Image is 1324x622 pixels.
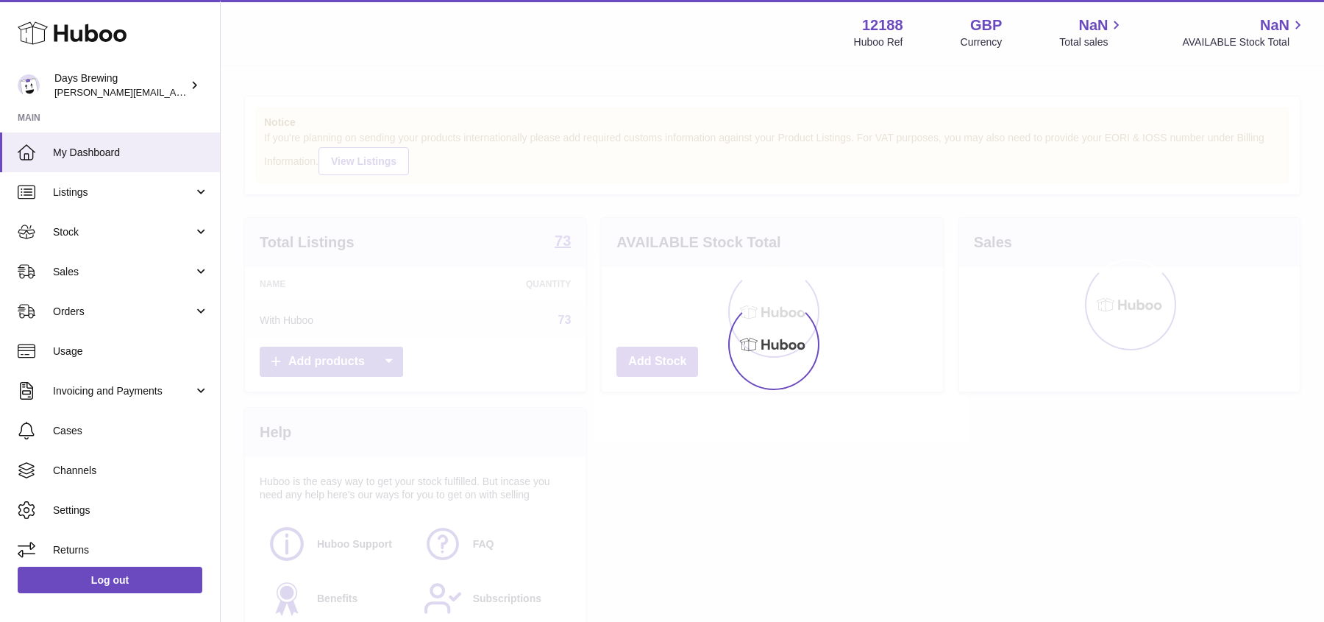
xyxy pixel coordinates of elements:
[53,344,209,358] span: Usage
[961,35,1003,49] div: Currency
[54,86,295,98] span: [PERSON_NAME][EMAIL_ADDRESS][DOMAIN_NAME]
[1182,15,1306,49] a: NaN AVAILABLE Stock Total
[1182,35,1306,49] span: AVAILABLE Stock Total
[53,185,193,199] span: Listings
[53,265,193,279] span: Sales
[53,503,209,517] span: Settings
[53,543,209,557] span: Returns
[53,424,209,438] span: Cases
[53,225,193,239] span: Stock
[1260,15,1289,35] span: NaN
[53,464,209,478] span: Channels
[1059,35,1125,49] span: Total sales
[970,15,1002,35] strong: GBP
[54,71,187,99] div: Days Brewing
[53,305,193,319] span: Orders
[18,567,202,593] a: Log out
[854,35,903,49] div: Huboo Ref
[53,146,209,160] span: My Dashboard
[53,384,193,398] span: Invoicing and Payments
[862,15,903,35] strong: 12188
[1078,15,1108,35] span: NaN
[1059,15,1125,49] a: NaN Total sales
[18,74,40,96] img: greg@daysbrewing.com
